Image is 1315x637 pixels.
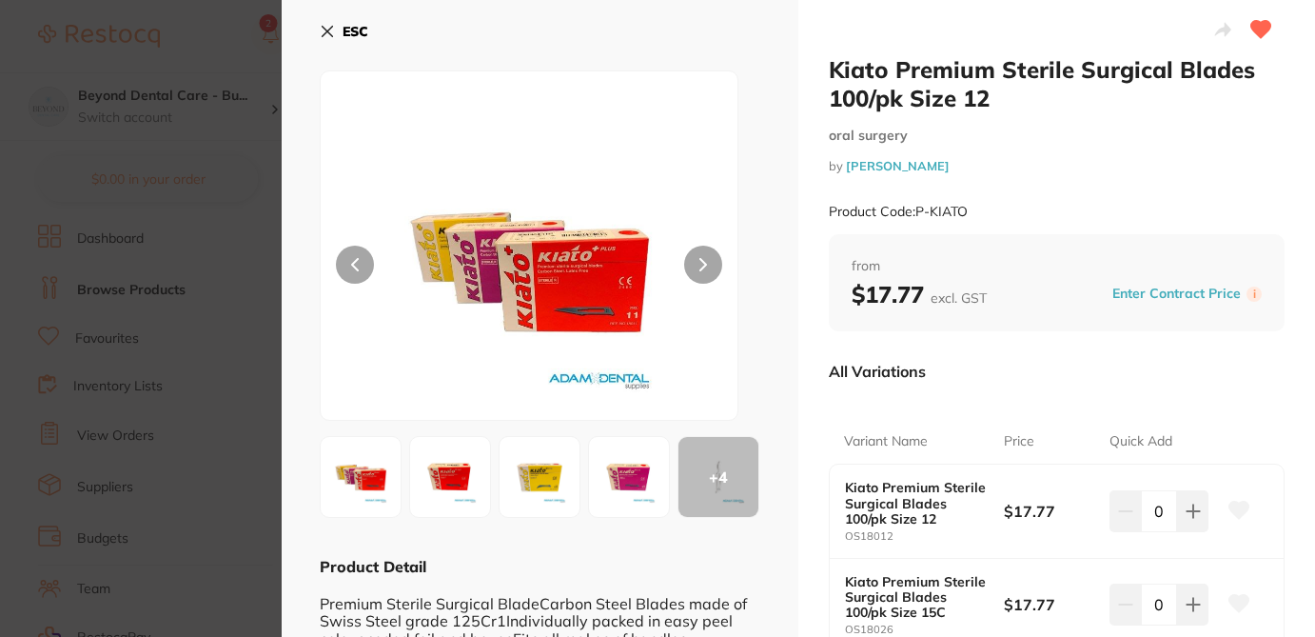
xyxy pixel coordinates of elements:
label: i [1246,287,1262,302]
p: Price [1004,432,1034,451]
span: excl. GST [931,289,987,307]
h2: Kiato Premium Sterile Surgical Blades 100/pk Size 12 [829,55,1285,112]
p: Quick Add [1109,432,1172,451]
b: $17.77 [852,280,987,309]
button: +4 [677,436,759,518]
img: dG8uanBn [326,443,395,511]
span: from [852,257,1262,276]
b: ESC [343,23,368,40]
img: MTEuanBn [416,443,484,511]
img: dG8uanBn [404,119,655,420]
small: by [829,159,1285,173]
small: oral surgery [829,128,1285,144]
p: All Variations [829,362,926,381]
button: ESC [320,15,368,48]
b: Product Detail [320,557,426,576]
button: Enter Contract Price [1107,285,1246,303]
b: $17.77 [1004,501,1099,522]
b: Kiato Premium Sterile Surgical Blades 100/pk Size 12 [845,480,988,526]
div: + 4 [678,437,758,517]
img: MTUuanBn [595,443,663,511]
b: $17.77 [1004,594,1099,615]
small: OS18026 [845,624,1004,636]
p: Variant Name [844,432,928,451]
small: OS18012 [845,530,1004,543]
small: Product Code: P-KIATO [829,204,968,220]
img: MTIuanBn [505,443,574,511]
b: Kiato Premium Sterile Surgical Blades 100/pk Size 15C [845,574,988,620]
a: [PERSON_NAME] [846,158,950,173]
